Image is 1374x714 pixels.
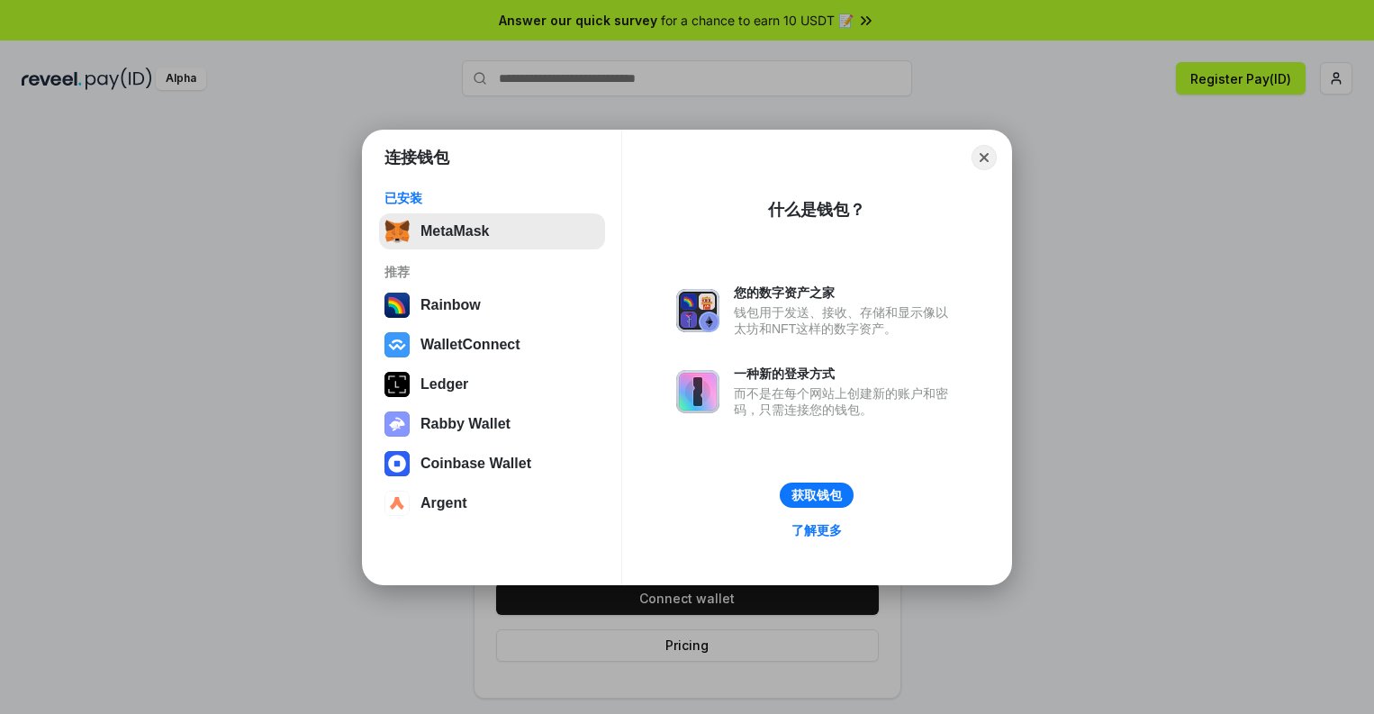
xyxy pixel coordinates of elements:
div: Coinbase Wallet [420,456,531,472]
button: Rainbow [379,287,605,323]
div: 获取钱包 [791,487,842,503]
img: svg+xml,%3Csvg%20width%3D%2228%22%20height%3D%2228%22%20viewBox%3D%220%200%2028%2028%22%20fill%3D... [384,451,410,476]
div: 钱包用于发送、接收、存储和显示像以太坊和NFT这样的数字资产。 [734,304,957,337]
button: Coinbase Wallet [379,446,605,482]
button: Ledger [379,366,605,402]
img: svg+xml,%3Csvg%20xmlns%3D%22http%3A%2F%2Fwww.w3.org%2F2000%2Fsvg%22%20width%3D%2228%22%20height%3... [384,372,410,397]
button: Close [972,145,997,170]
div: 而不是在每个网站上创建新的账户和密码，只需连接您的钱包。 [734,385,957,418]
div: MetaMask [420,223,489,240]
img: svg+xml,%3Csvg%20fill%3D%22none%22%20height%3D%2233%22%20viewBox%3D%220%200%2035%2033%22%20width%... [384,219,410,244]
div: Rainbow [420,297,481,313]
button: Rabby Wallet [379,406,605,442]
a: 了解更多 [781,519,853,542]
img: svg+xml,%3Csvg%20xmlns%3D%22http%3A%2F%2Fwww.w3.org%2F2000%2Fsvg%22%20fill%3D%22none%22%20viewBox... [676,370,719,413]
button: WalletConnect [379,327,605,363]
img: svg+xml,%3Csvg%20xmlns%3D%22http%3A%2F%2Fwww.w3.org%2F2000%2Fsvg%22%20fill%3D%22none%22%20viewBox... [384,411,410,437]
div: Argent [420,495,467,511]
button: 获取钱包 [780,483,854,508]
img: svg+xml,%3Csvg%20width%3D%2228%22%20height%3D%2228%22%20viewBox%3D%220%200%2028%2028%22%20fill%3D... [384,491,410,516]
div: 一种新的登录方式 [734,366,957,382]
div: WalletConnect [420,337,520,353]
div: 推荐 [384,264,600,280]
div: 您的数字资产之家 [734,285,957,301]
h1: 连接钱包 [384,147,449,168]
button: MetaMask [379,213,605,249]
img: svg+xml,%3Csvg%20width%3D%2228%22%20height%3D%2228%22%20viewBox%3D%220%200%2028%2028%22%20fill%3D... [384,332,410,357]
div: Rabby Wallet [420,416,511,432]
img: svg+xml,%3Csvg%20width%3D%22120%22%20height%3D%22120%22%20viewBox%3D%220%200%20120%20120%22%20fil... [384,293,410,318]
button: Argent [379,485,605,521]
div: 什么是钱包？ [768,199,865,221]
img: svg+xml,%3Csvg%20xmlns%3D%22http%3A%2F%2Fwww.w3.org%2F2000%2Fsvg%22%20fill%3D%22none%22%20viewBox... [676,289,719,332]
div: 了解更多 [791,522,842,538]
div: 已安装 [384,190,600,206]
div: Ledger [420,376,468,393]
